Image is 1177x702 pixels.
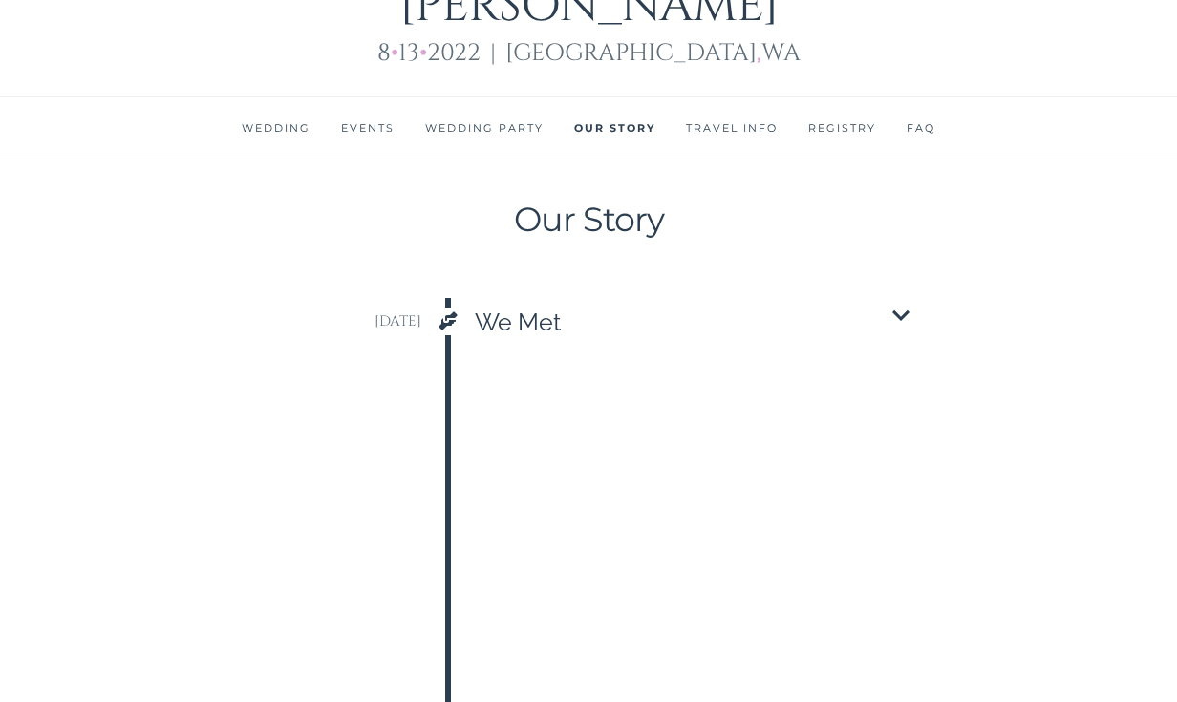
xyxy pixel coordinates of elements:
[574,121,655,135] a: Our Story
[475,303,884,341] p: We Met
[437,308,460,335] span: Handshake icon
[907,121,935,135] a: FAQ
[391,37,398,69] span: •
[254,303,445,341] p: [DATE]
[884,298,918,346] span: Chevron Down icon
[419,37,427,69] span: •
[249,199,928,241] h2: Our Story
[757,37,761,69] span: ,
[686,121,778,135] a: Travel Info
[490,37,496,69] span: |
[341,121,395,135] a: Events
[808,121,876,135] a: Registry
[249,34,928,96] p: 8 13 2022 [GEOGRAPHIC_DATA] WA
[242,121,310,135] a: Wedding
[425,121,544,135] a: Wedding Party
